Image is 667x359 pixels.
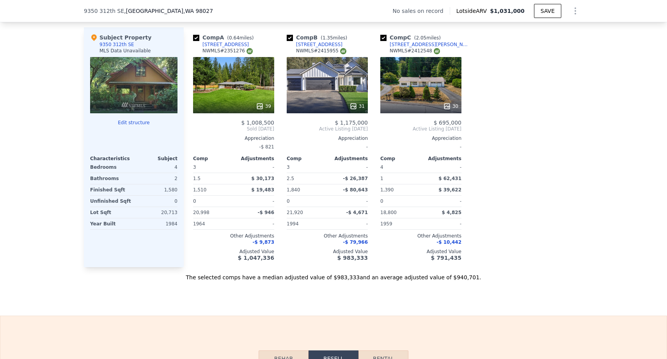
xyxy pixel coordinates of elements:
[90,196,132,207] div: Unfinished Sqft
[241,120,274,126] span: $ 1,008,500
[380,210,397,215] span: 18,800
[287,135,368,141] div: Appreciation
[329,218,368,229] div: -
[422,196,461,207] div: -
[380,155,421,162] div: Comp
[380,173,419,184] div: 1
[90,173,132,184] div: Bathrooms
[193,126,274,132] span: Sold [DATE]
[323,35,333,41] span: 1.35
[343,187,368,193] span: -$ 80,643
[438,187,461,193] span: $ 39,622
[235,218,274,229] div: -
[390,41,471,48] div: [STREET_ADDRESS][PERSON_NAME]
[287,187,300,193] span: 1,840
[436,239,461,245] span: -$ 10,442
[380,233,461,239] div: Other Adjustments
[124,7,213,15] span: , [GEOGRAPHIC_DATA]
[287,164,290,170] span: 3
[247,48,253,54] img: NWMLS Logo
[193,218,232,229] div: 1964
[434,120,461,126] span: $ 695,000
[411,35,444,41] span: ( miles)
[422,218,461,229] div: -
[99,48,151,54] div: MLS Data Unavailable
[235,196,274,207] div: -
[287,155,327,162] div: Comp
[287,141,368,152] div: -
[193,164,196,170] span: 3
[224,35,257,41] span: ( miles)
[235,162,274,173] div: -
[193,210,209,215] span: 20,998
[193,187,206,193] span: 1,510
[343,239,368,245] span: -$ 79,966
[90,218,132,229] div: Year Built
[534,4,561,18] button: SAVE
[380,141,461,152] div: -
[287,248,368,255] div: Adjusted Value
[90,207,132,218] div: Lot Sqft
[318,35,350,41] span: ( miles)
[256,102,271,110] div: 39
[380,198,383,204] span: 0
[84,267,583,281] div: The selected comps have a median adjusted value of $983,333 and an average adjusted value of $940...
[202,41,249,48] div: [STREET_ADDRESS]
[346,210,368,215] span: -$ 4,671
[193,198,196,204] span: 0
[393,7,450,15] div: No sales on record
[287,218,326,229] div: 1994
[568,3,583,19] button: Show Options
[287,233,368,239] div: Other Adjustments
[329,196,368,207] div: -
[135,173,177,184] div: 2
[135,196,177,207] div: 0
[251,187,274,193] span: $ 19,483
[327,155,368,162] div: Adjustments
[193,41,249,48] a: [STREET_ADDRESS]
[253,239,274,245] span: -$ 9,873
[438,176,461,181] span: $ 62,431
[234,155,274,162] div: Adjustments
[380,187,394,193] span: 1,390
[238,255,274,261] span: $ 1,047,336
[287,198,290,204] span: 0
[340,48,346,54] img: NWMLS Logo
[416,35,426,41] span: 2.05
[349,102,365,110] div: 31
[193,34,257,41] div: Comp A
[456,7,490,15] span: Lotside ARV
[135,218,177,229] div: 1984
[202,48,253,54] div: NWMLS # 2351276
[99,41,134,48] div: 9350 312th SE
[229,35,239,41] span: 0.64
[380,164,383,170] span: 4
[380,41,471,48] a: [STREET_ADDRESS][PERSON_NAME]
[343,176,368,181] span: -$ 26,387
[90,155,134,162] div: Characteristics
[380,34,444,41] div: Comp C
[90,162,132,173] div: Bedrooms
[134,155,177,162] div: Subject
[287,173,326,184] div: 2.5
[193,135,274,141] div: Appreciation
[90,34,151,41] div: Subject Property
[431,255,461,261] span: $ 791,435
[193,155,234,162] div: Comp
[380,135,461,141] div: Appreciation
[135,184,177,195] div: 1,580
[490,8,525,14] span: $1,031,000
[90,120,177,126] button: Edit structure
[183,8,213,14] span: , WA 98027
[380,126,461,132] span: Active Listing [DATE]
[90,184,132,195] div: Finished Sqft
[335,120,368,126] span: $ 1,175,000
[84,7,124,15] span: 9350 312th SE
[380,218,419,229] div: 1959
[380,248,461,255] div: Adjusted Value
[329,162,368,173] div: -
[257,210,274,215] span: -$ 946
[442,210,461,215] span: $ 4,825
[287,210,303,215] span: 21,920
[193,248,274,255] div: Adjusted Value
